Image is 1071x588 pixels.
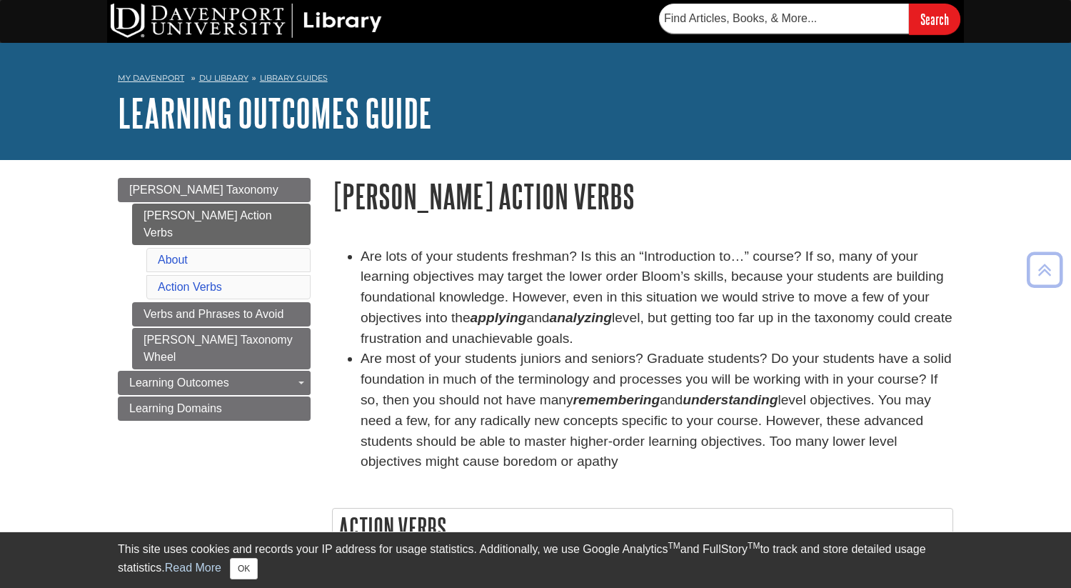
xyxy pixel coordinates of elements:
a: Library Guides [260,73,328,83]
form: Searches DU Library's articles, books, and more [659,4,960,34]
nav: breadcrumb [118,69,953,91]
em: remembering [573,392,660,407]
a: About [158,254,188,266]
span: Learning Outcomes [129,377,229,389]
span: [PERSON_NAME] Taxonomy [129,184,278,196]
em: understanding [683,392,778,407]
li: Are most of your students juniors and seniors? Graduate students? Do your students have a solid f... [361,349,953,472]
a: [PERSON_NAME] Taxonomy [118,178,311,202]
span: Learning Domains [129,402,222,414]
a: Action Verbs [158,281,222,293]
li: Are lots of your students freshman? Is this an “Introduction to…” course? If so, many of your lea... [361,246,953,349]
sup: TM [668,541,680,551]
h2: Action Verbs [333,509,952,547]
div: Guide Page Menu [118,178,311,421]
a: Learning Domains [118,397,311,421]
strong: applying [471,310,527,325]
a: Back to Top [1022,260,1067,279]
a: [PERSON_NAME] Action Verbs [132,204,311,245]
div: This site uses cookies and records your IP address for usage statistics. Additionally, we use Goo... [118,541,953,579]
a: Verbs and Phrases to Avoid [132,302,311,327]
button: Close [230,558,258,579]
a: [PERSON_NAME] Taxonomy Wheel [132,328,311,369]
a: Learning Outcomes [118,371,311,395]
a: DU Library [199,73,248,83]
img: DU Library [111,4,382,38]
h1: [PERSON_NAME] Action Verbs [332,178,953,214]
a: Read More [165,562,221,574]
input: Find Articles, Books, & More... [659,4,909,34]
a: My Davenport [118,72,184,84]
a: Learning Outcomes Guide [118,91,432,135]
sup: TM [748,541,760,551]
input: Search [909,4,960,34]
strong: analyzing [550,310,612,325]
